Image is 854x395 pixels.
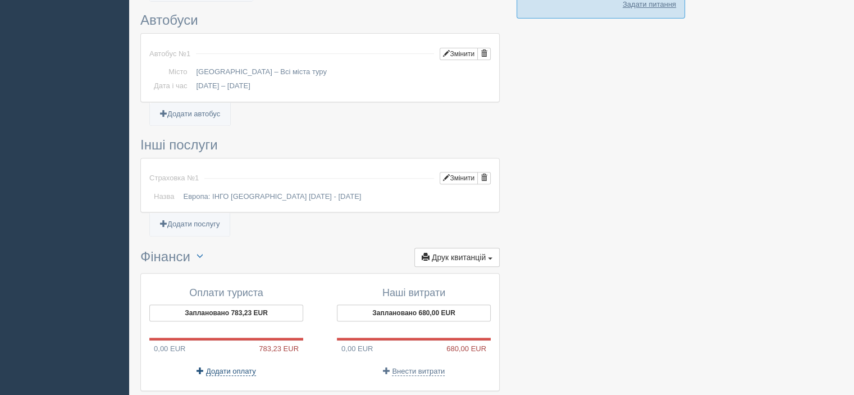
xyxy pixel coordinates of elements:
[206,367,256,376] span: Додати оплату
[149,79,191,93] td: Дата і час
[191,79,491,93] td: [DATE] – [DATE]
[140,13,500,28] h3: Автобуси
[383,367,445,375] a: Внести витрати
[440,48,478,60] button: Змінити
[197,367,255,375] a: Додати оплату
[337,288,491,299] h4: Наші витрати
[186,49,190,58] span: 1
[414,248,500,267] button: Друк квитанцій
[140,248,500,267] h3: Фінанси
[446,343,491,354] span: 680,00 EUR
[149,344,185,353] span: 0,00 EUR
[149,288,303,299] h4: Оплати туриста
[392,367,445,376] span: Внести витрати
[149,42,190,65] td: Автобус №
[191,65,491,79] td: [GEOGRAPHIC_DATA] – Всі міста туру
[432,253,486,262] span: Друк квитанцій
[150,103,230,126] a: Додати автобус
[440,172,478,184] button: Змінити
[337,305,491,321] button: Заплановано 680,00 EUR
[179,190,491,204] td: Европа: ІНГО [GEOGRAPHIC_DATA] [DATE] - [DATE]
[150,213,230,236] a: Додати послугу
[149,65,191,79] td: Місто
[149,190,179,204] td: Назва
[337,344,373,353] span: 0,00 EUR
[140,138,500,152] h3: Інші послуги
[259,343,303,354] span: 783,23 EUR
[149,305,303,321] button: Заплановано 783,23 EUR
[195,174,199,182] span: 1
[149,167,199,190] td: Страховка №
